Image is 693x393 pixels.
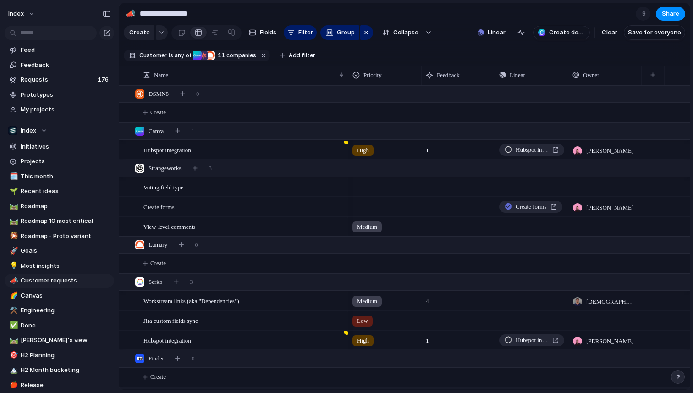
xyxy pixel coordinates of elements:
[10,231,16,241] div: 🎇
[8,202,17,211] button: 🛤️
[549,28,585,37] span: Create deck
[437,71,460,80] span: Feedback
[98,75,110,84] span: 176
[474,26,509,39] button: Linear
[143,315,198,326] span: Jira custom fields sync
[21,291,111,300] span: Canvas
[21,187,111,196] span: Recent ideas
[10,380,16,390] div: 🍎
[5,378,114,392] div: 🍎Release
[10,365,16,376] div: 🏔️
[5,73,114,87] a: Requests176
[8,321,17,330] button: ✅
[21,261,111,271] span: Most insights
[298,28,313,37] span: Filter
[148,127,164,136] span: Canva
[662,9,679,18] span: Share
[642,9,649,18] span: 9
[357,146,369,155] span: High
[337,28,355,37] span: Group
[5,259,114,273] div: 💡Most insights
[21,172,111,181] span: This month
[5,155,114,168] a: Projects
[143,144,191,155] span: Hubspot integration
[10,260,16,271] div: 💡
[8,232,17,241] button: 🎇
[5,363,114,377] a: 🏔️H2 Month bucketing
[21,276,111,285] span: Customer requests
[5,304,114,317] a: ⚒️Engineering
[8,336,17,345] button: 🛤️
[8,365,17,375] button: 🏔️
[586,203,633,212] span: [PERSON_NAME]
[21,365,111,375] span: H2 Month bucketing
[143,182,183,192] span: Voting field type
[357,336,369,345] span: High
[21,336,111,345] span: [PERSON_NAME]'s view
[260,28,276,37] span: Fields
[4,6,40,21] button: Index
[21,75,95,84] span: Requests
[5,124,114,138] button: Index
[123,6,138,21] button: 📣
[533,26,590,39] button: Create deck
[21,142,111,151] span: Initiatives
[173,51,191,60] span: any of
[586,297,638,306] span: [DEMOGRAPHIC_DATA][PERSON_NAME]
[139,51,167,60] span: Customer
[586,337,633,346] span: [PERSON_NAME]
[148,277,162,287] span: Serko
[516,145,549,155] span: Hubspot integration
[320,25,359,40] button: Group
[8,216,17,226] button: 🛤️
[195,240,198,249] span: 0
[499,334,564,346] a: Hubspot integration
[148,240,167,249] span: Lumary
[284,25,317,40] button: Filter
[21,45,111,55] span: Feed
[21,105,111,114] span: My projects
[5,140,114,154] a: Initiatives
[5,349,114,362] div: 🎯H2 Planning
[192,50,258,61] button: 11 companies
[289,51,315,60] span: Add filter
[21,157,111,166] span: Projects
[598,25,621,40] button: Clear
[8,351,17,360] button: 🎯
[21,321,111,330] span: Done
[357,222,377,232] span: Medium
[21,232,111,241] span: Roadmap - Proto variant
[5,244,114,258] div: 🚀Goals
[8,381,17,390] button: 🍎
[21,381,111,390] span: Release
[5,289,114,303] div: 🌈Canvas
[5,170,114,183] div: 🗓️This month
[357,316,368,326] span: Low
[8,172,17,181] button: 🗓️
[275,49,321,62] button: Add filter
[148,89,169,99] span: DSMN8
[602,28,617,37] span: Clear
[21,351,111,360] span: H2 Planning
[10,320,16,331] div: ✅
[5,199,114,213] a: 🛤️Roadmap
[8,187,17,196] button: 🌱
[150,108,166,117] span: Create
[124,25,154,40] button: Create
[5,333,114,347] a: 🛤️[PERSON_NAME]'s view
[21,126,36,135] span: Index
[126,7,136,20] div: 📣
[510,71,525,80] span: Linear
[10,290,16,301] div: 🌈
[5,274,114,288] a: 📣Customer requests
[191,127,194,136] span: 1
[8,9,24,18] span: Index
[21,306,111,315] span: Engineering
[5,58,114,72] a: Feedback
[422,331,433,345] span: 1
[357,297,377,306] span: Medium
